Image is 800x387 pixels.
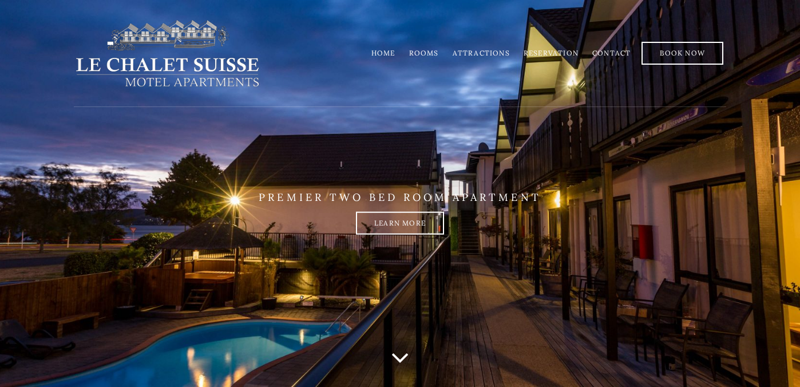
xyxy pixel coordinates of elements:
p: PREMIER TWO BED ROOM APARTMENT [74,191,726,204]
a: Rooms [409,49,439,57]
img: lechaletsuisse [74,19,261,88]
a: Contact [592,49,631,57]
a: Attractions [453,49,510,57]
a: Home [371,49,395,57]
a: Reservation [524,49,579,57]
a: Learn more [356,212,444,235]
a: Book Now [641,42,723,65]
